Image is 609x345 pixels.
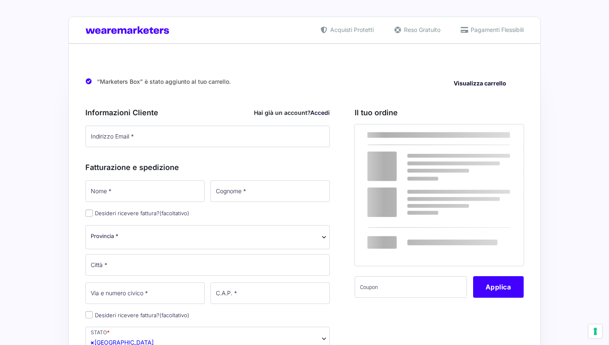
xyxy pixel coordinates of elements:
[85,126,330,147] input: Indirizzo Email *
[85,107,330,118] h3: Informazioni Cliente
[402,25,440,34] span: Reso Gratuito
[355,124,452,146] th: Prodotto
[328,25,374,34] span: Acquisti Protetti
[210,180,330,202] input: Cognome *
[85,71,524,92] div: “Marketers Box” è stato aggiunto al tuo carrello.
[588,324,602,338] button: Le tue preferenze relative al consenso per le tecnologie di tracciamento
[85,162,330,173] h3: Fatturazione e spedizione
[85,282,205,304] input: Via e numero civico *
[310,109,330,116] a: Accedi
[85,210,189,216] label: Desideri ricevere fattura?
[254,108,330,117] div: Hai già un account?
[355,146,452,172] td: Marketers Box
[85,312,189,318] label: Desideri ricevere fattura?
[91,232,118,241] span: Provincia *
[7,313,31,338] iframe: Customerly Messenger Launcher
[159,312,189,318] span: (facoltativo)
[85,180,205,202] input: Nome *
[355,172,452,199] th: Subtotale
[469,25,524,34] span: Pagamenti Flessibili
[159,210,189,216] span: (facoltativo)
[210,282,330,304] input: C.A.P. *
[448,77,512,90] a: Visualizza carrello
[452,124,524,146] th: Subtotale
[355,107,524,118] h3: Il tuo ordine
[85,311,93,318] input: Desideri ricevere fattura?(facoltativo)
[473,276,524,298] button: Applica
[85,254,330,276] input: Città *
[355,276,467,298] input: Coupon
[355,199,452,265] th: Totale
[85,209,93,217] input: Desideri ricevere fattura?(facoltativo)
[85,225,330,249] span: Provincia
